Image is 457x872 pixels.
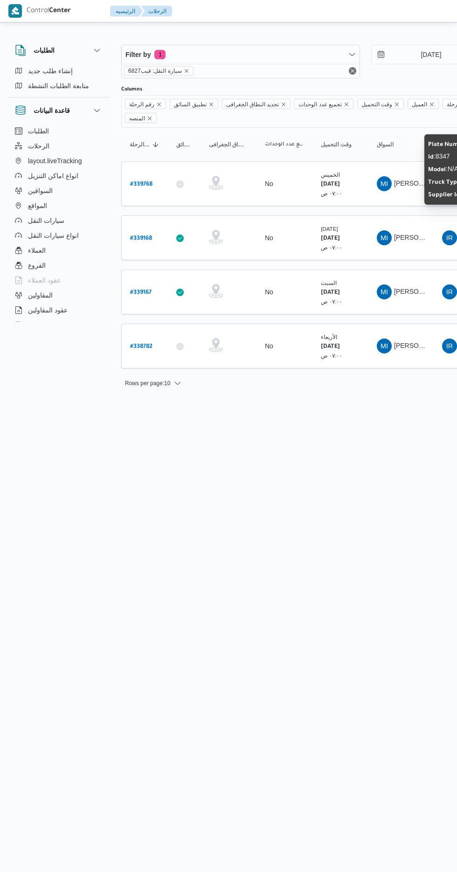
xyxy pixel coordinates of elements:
span: اجهزة التليفون [28,319,67,331]
button: المواقع [11,198,106,213]
button: المقاولين [11,288,106,303]
span: المنصه [125,113,157,123]
span: MI [381,176,388,191]
span: تطبيق السائق [176,141,192,148]
button: Remove تجميع عدد الوحدات from selection in this group [344,102,349,107]
span: تطبيق السائق [174,99,206,110]
span: الرحلات [28,140,49,152]
button: سيارات النقل [11,213,106,228]
div: No [265,234,273,242]
span: السواقين [28,185,53,196]
button: remove selected entity [184,68,189,74]
div: Mahmood Ibrahem Saaid Ibrahem [377,230,392,245]
button: انواع سيارات النقل [11,228,106,243]
span: تجميع عدد الوحدات [298,99,342,110]
img: X8yXhbKr1z7QwAAAABJRU5ErkJggg== [8,4,22,18]
button: الرحلات [11,138,106,153]
button: Remove تحديد النطاق الجغرافى from selection in this group [281,102,286,107]
div: Mahmood Ibrahem Saaid Ibrahem [377,339,392,353]
div: Ibrahem Rmdhan Ibrahem Athman AbobIsha [442,339,457,353]
button: Filter by1 active filters [122,45,360,64]
a: #339768 [130,178,152,190]
span: MI [381,339,388,353]
b: # 338782 [130,344,152,350]
button: انواع اماكن التنزيل [11,168,106,183]
b: Model [428,167,446,173]
span: Rows per page : 10 [125,378,170,389]
small: ٠٧:٠٠ ص [321,244,342,250]
button: الرئيسيه [110,6,143,17]
span: تطبيق السائق [170,99,218,109]
iframe: chat widget [9,835,39,863]
span: سيارات النقل [28,215,64,226]
span: IR [446,230,453,245]
div: Ibrahem Rmdhan Ibrahem Athman AbobIsha [442,284,457,299]
small: [DATE] [321,226,338,232]
button: الرحلات [141,6,172,17]
button: اجهزة التليفون [11,318,106,332]
span: : 8347 [428,152,450,160]
b: [DATE] [321,290,340,296]
div: قاعدة البيانات [7,124,110,325]
button: السواق [373,137,429,152]
b: Id [428,154,434,161]
small: السبت [321,280,337,286]
div: No [265,342,273,350]
span: MI [381,284,388,299]
div: الطلبات [7,63,110,97]
span: سيارة النقل: قيب6827 [128,67,182,75]
small: ٠٧:٠٠ ص [321,190,342,196]
span: Filter by [125,49,151,60]
label: Columns [121,86,142,93]
b: # 339168 [130,235,152,242]
b: [DATE] [321,181,340,188]
button: Remove المنصه from selection in this group [147,116,152,121]
span: 1 active filters [154,50,166,59]
button: رقم الرحلةSorted in descending order [126,137,163,152]
span: وقت التحميل [357,99,404,109]
button: تطبيق السائق [173,137,196,152]
span: المنصه [129,113,145,124]
span: رقم الرحلة [125,99,166,109]
div: No [265,180,273,188]
div: Mahmood Ibrahem Saaid Ibrahem [377,176,392,191]
button: وقت التحميل [317,137,364,152]
b: [DATE] [321,235,340,242]
button: Remove العميل from selection in this group [429,102,435,107]
a: #338782 [130,340,152,353]
span: تحديد النطاق الجغرافى [222,99,291,109]
div: No [265,288,273,296]
button: الفروع [11,258,106,273]
a: #339168 [130,232,152,244]
button: الطلبات [11,124,106,138]
b: # 339768 [130,181,152,188]
button: الطلبات [15,45,103,56]
span: IR [446,284,453,299]
span: تجميع عدد الوحدات [265,141,304,148]
span: انواع سيارات النقل [28,230,79,241]
span: العميل [408,99,439,109]
span: متابعة الطلبات النشطة [28,80,89,91]
span: تجميع عدد الوحدات [294,99,353,109]
h3: الطلبات [34,45,55,56]
button: Remove [347,65,358,76]
small: الأربعاء [321,334,337,340]
span: العملاء [28,245,46,256]
span: تحديد النطاق الجغرافى [209,141,248,148]
span: IR [446,339,453,353]
button: قاعدة البيانات [15,105,103,116]
span: إنشاء طلب جديد [28,65,73,76]
span: المقاولين [28,290,53,301]
svg: Sorted in descending order [152,141,159,148]
button: Rows per page:10 [121,378,185,389]
b: [DATE] [321,344,340,350]
button: العملاء [11,243,106,258]
span: الطلبات [28,125,49,137]
b: Center [49,7,71,15]
small: ٠٧:٠٠ ص [321,298,342,305]
span: المواقع [28,200,47,211]
button: عقود العملاء [11,273,106,288]
span: الفروع [28,260,46,271]
span: عقود العملاء [28,275,61,286]
span: العميل [412,99,427,110]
